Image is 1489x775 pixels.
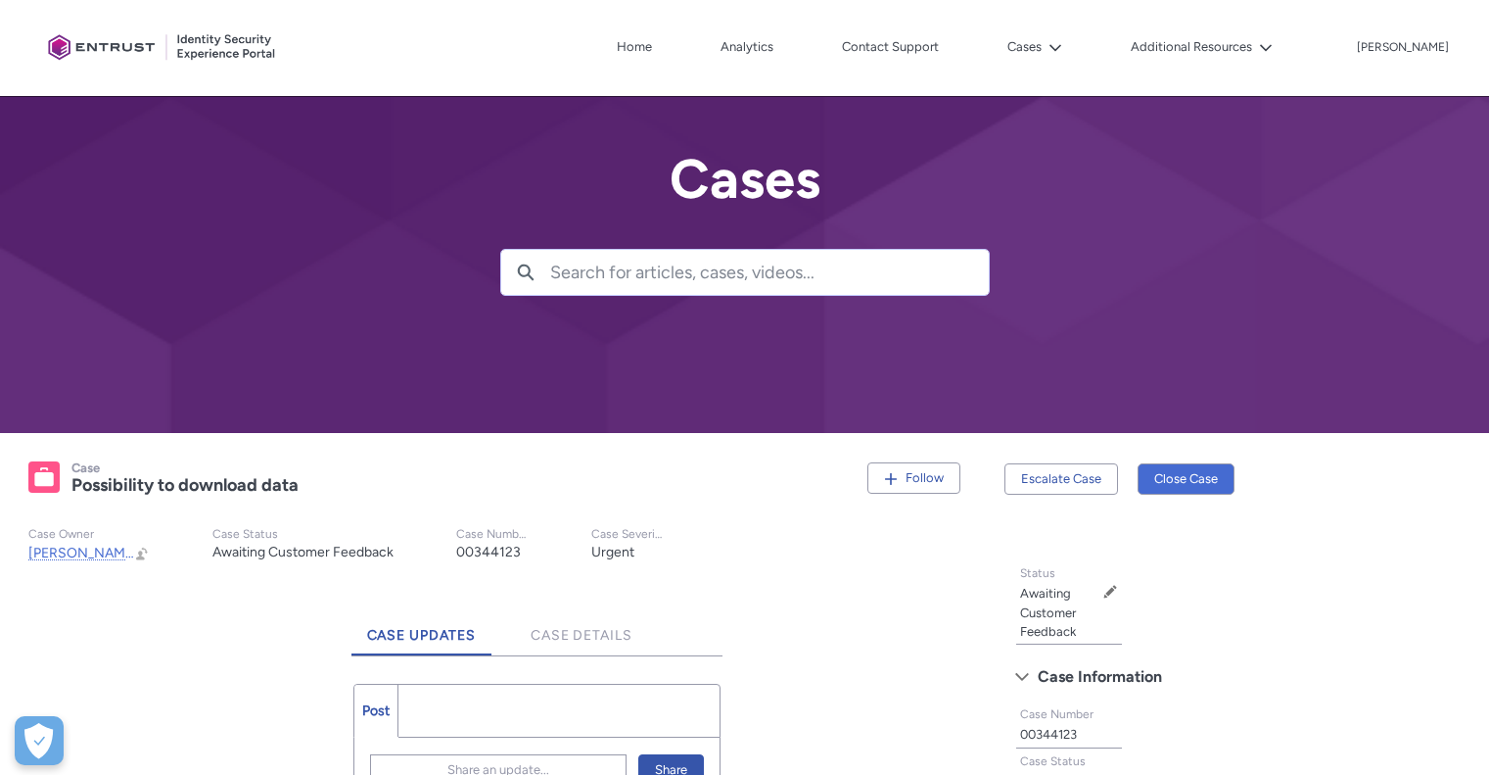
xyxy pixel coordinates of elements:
button: Change Owner [134,545,150,561]
div: Cookie Preferences [15,716,64,765]
button: Search [501,250,550,295]
p: Case Severity [591,527,664,542]
lightning-formatted-text: 00344123 [456,544,521,560]
lightning-formatted-text: Urgent [591,544,634,560]
span: Case Details [531,627,632,644]
a: Case Details [515,602,648,655]
p: Case Number [456,527,529,542]
p: [PERSON_NAME] [1357,41,1449,55]
span: Case Number [1020,707,1093,721]
lightning-formatted-text: 00344123 [1020,727,1077,742]
span: Follow [906,470,944,485]
button: Close Case [1138,463,1234,495]
h2: Cases [500,149,990,210]
span: Case Updates [367,627,477,644]
button: Cases [1002,32,1067,62]
button: User Profile kusik [1356,36,1450,56]
a: Home [612,32,657,62]
p: Case Status [212,527,394,542]
span: Case Status [1020,754,1086,768]
lightning-formatted-text: Awaiting Customer Feedback [212,544,394,560]
button: Follow [867,462,960,494]
span: Status [1020,566,1055,580]
button: Escalate Case [1004,463,1118,495]
span: Case Information [1038,662,1162,692]
a: Post [354,685,398,737]
records-entity-label: Case [71,460,100,475]
button: Open Preferences [15,716,64,765]
button: Additional Resources [1126,32,1278,62]
span: Post [362,702,390,719]
a: Case Updates [351,602,492,655]
button: Edit Status [1102,584,1118,600]
span: [PERSON_NAME].nangla [28,545,181,561]
button: Case Information [1005,661,1263,693]
input: Search for articles, cases, videos... [550,250,989,295]
a: Analytics, opens in new tab [716,32,778,62]
p: Case Owner [28,527,150,542]
lightning-formatted-text: Awaiting Customer Feedback [1020,586,1076,639]
lightning-formatted-text: Possibility to download data [71,474,299,496]
a: Contact Support [837,32,944,62]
